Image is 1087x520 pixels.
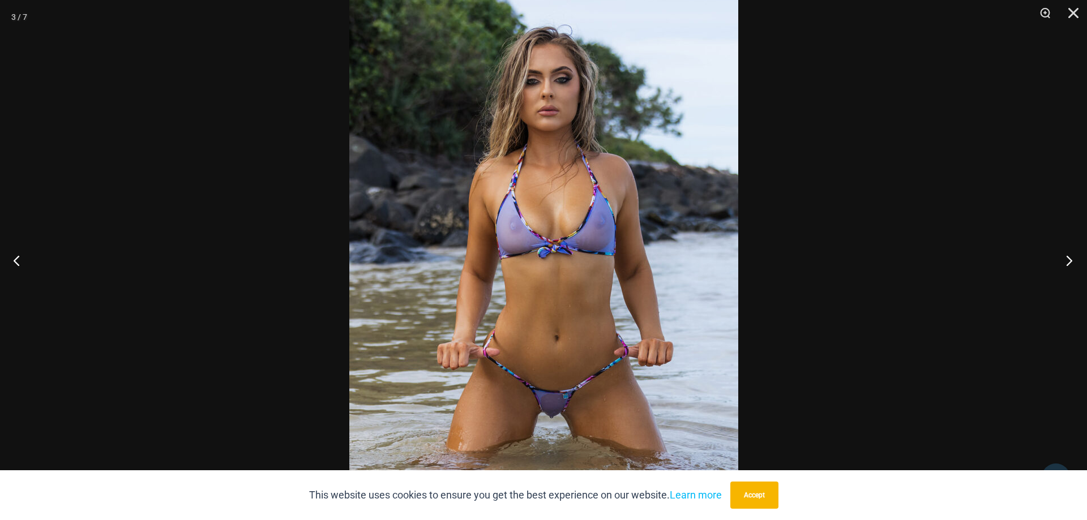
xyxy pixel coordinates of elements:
[1045,232,1087,289] button: Next
[670,489,722,501] a: Learn more
[309,487,722,504] p: This website uses cookies to ensure you get the best experience on our website.
[730,482,778,509] button: Accept
[11,8,27,25] div: 3 / 7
